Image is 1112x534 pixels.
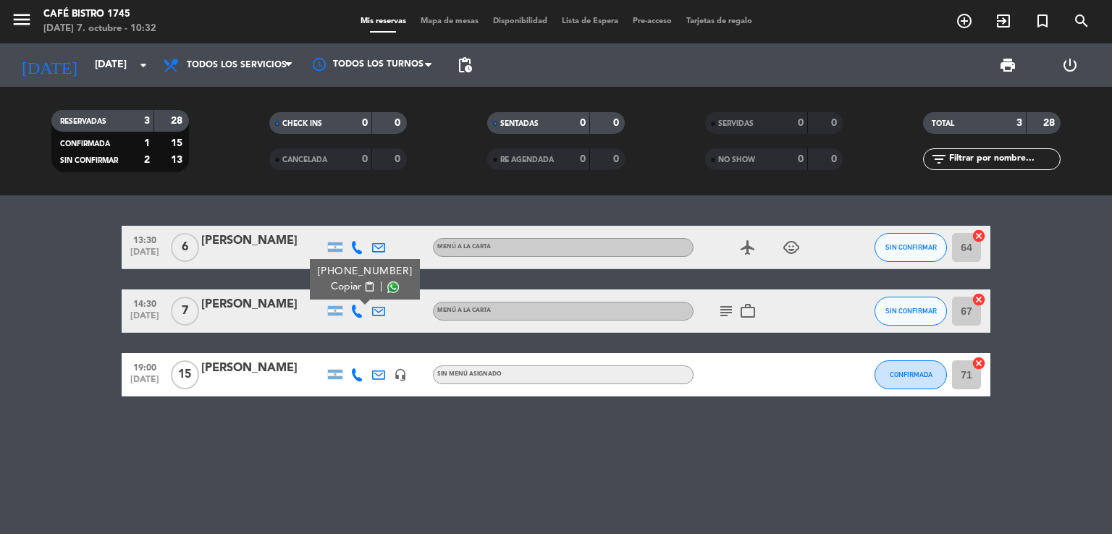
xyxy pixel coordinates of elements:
span: Mis reservas [353,17,413,25]
i: airplanemode_active [739,239,757,256]
div: LOG OUT [1039,43,1101,87]
strong: 0 [613,118,622,128]
button: CONFIRMADA [875,360,947,389]
span: CANCELADA [282,156,327,164]
span: 14:30 [127,294,163,311]
div: [DATE] 7. octubre - 10:32 [43,22,156,36]
i: headset_mic [394,368,407,381]
strong: 28 [171,116,185,126]
span: Copiar [331,279,361,294]
span: | [380,279,383,294]
button: SIN CONFIRMAR [875,233,947,262]
span: Pre-acceso [625,17,679,25]
span: CHECK INS [282,120,322,127]
strong: 3 [144,116,150,126]
i: subject [717,302,735,320]
strong: 0 [831,154,840,164]
div: [PERSON_NAME] [201,295,324,314]
button: SIN CONFIRMAR [875,297,947,326]
i: cancel [972,229,986,243]
span: Tarjetas de regalo [679,17,759,25]
button: Copiarcontent_paste [331,279,375,294]
i: menu [11,9,33,30]
strong: 0 [395,118,403,128]
span: CONFIRMADA [890,370,932,378]
span: print [999,56,1016,74]
div: [PERSON_NAME] [201,232,324,250]
strong: 15 [171,138,185,148]
i: search [1073,12,1090,30]
i: add_circle_outline [956,12,973,30]
span: SENTADAS [500,120,539,127]
span: pending_actions [456,56,473,74]
span: [DATE] [127,247,163,264]
strong: 0 [580,118,586,128]
span: Todos los servicios [187,60,287,70]
strong: 0 [580,154,586,164]
span: 7 [171,297,199,326]
span: 6 [171,233,199,262]
span: SIN CONFIRMAR [60,157,118,164]
span: Disponibilidad [486,17,555,25]
span: CONFIRMADA [60,140,110,148]
span: RESERVADAS [60,118,106,125]
i: filter_list [930,151,948,168]
i: arrow_drop_down [135,56,152,74]
span: SIN CONFIRMAR [885,243,937,251]
span: 13:30 [127,231,163,247]
i: power_settings_new [1061,56,1079,74]
span: NO SHOW [718,156,755,164]
strong: 0 [798,154,804,164]
span: Lista de Espera [555,17,625,25]
strong: 0 [362,154,368,164]
strong: 0 [831,118,840,128]
span: MENÚ A LA CARTA [437,244,491,250]
div: Café Bistro 1745 [43,7,156,22]
i: turned_in_not [1034,12,1051,30]
i: exit_to_app [995,12,1012,30]
strong: 0 [613,154,622,164]
span: content_paste [364,281,375,292]
i: cancel [972,356,986,370]
strong: 0 [362,118,368,128]
span: SIN CONFIRMAR [885,307,937,315]
i: cancel [972,292,986,307]
i: child_care [783,239,800,256]
strong: 1 [144,138,150,148]
input: Filtrar por nombre... [948,151,1060,167]
button: menu [11,9,33,35]
strong: 13 [171,155,185,165]
div: [PERSON_NAME] [201,359,324,378]
span: [DATE] [127,375,163,391]
strong: 3 [1016,118,1022,128]
span: Sin menú asignado [437,371,502,377]
strong: 28 [1043,118,1058,128]
span: RE AGENDADA [500,156,554,164]
span: TOTAL [932,120,954,127]
span: Mapa de mesas [413,17,486,25]
span: 15 [171,360,199,389]
span: SERVIDAS [718,120,754,127]
span: MENÚ A LA CARTA [437,308,491,313]
span: [DATE] [127,311,163,328]
i: work_outline [739,302,757,320]
strong: 2 [144,155,150,165]
i: [DATE] [11,49,88,81]
div: [PHONE_NUMBER] [318,264,413,279]
strong: 0 [798,118,804,128]
span: 19:00 [127,358,163,375]
strong: 0 [395,154,403,164]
